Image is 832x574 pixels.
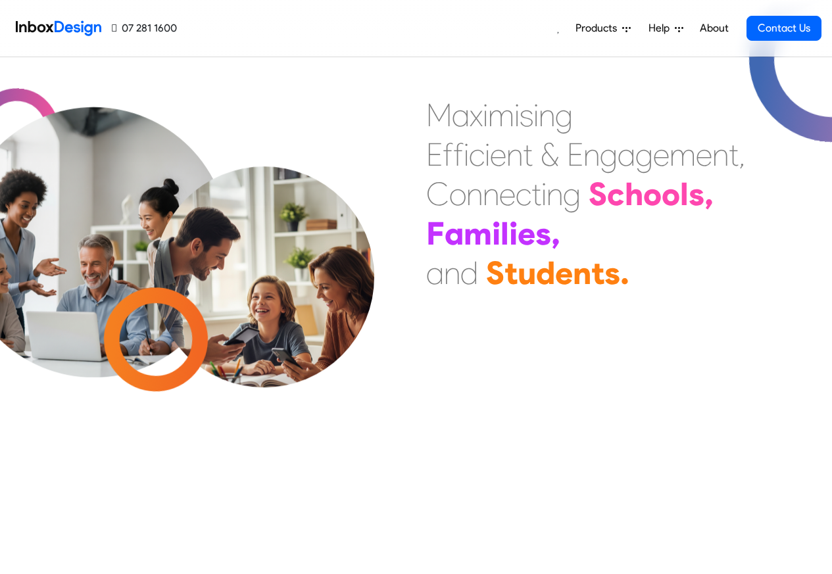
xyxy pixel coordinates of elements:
div: e [499,174,516,214]
div: n [573,253,591,293]
div: n [444,253,460,293]
div: t [729,135,739,174]
div: n [583,135,600,174]
div: n [539,95,555,135]
div: g [635,135,653,174]
div: a [452,95,470,135]
div: e [518,214,535,253]
div: e [555,253,573,293]
div: , [739,135,745,174]
div: d [460,253,478,293]
div: h [625,174,643,214]
div: i [483,95,488,135]
span: Help [648,20,675,36]
div: E [426,135,443,174]
a: Products [570,15,636,41]
div: l [680,174,689,214]
div: s [689,174,704,214]
div: s [604,253,620,293]
div: c [607,174,625,214]
div: t [523,135,533,174]
div: m [488,95,514,135]
div: n [483,174,499,214]
div: c [469,135,485,174]
div: n [506,135,523,174]
div: c [516,174,531,214]
div: n [712,135,729,174]
div: i [533,95,539,135]
a: 07 281 1600 [112,20,177,36]
div: s [520,95,533,135]
div: x [470,95,483,135]
div: u [518,253,536,293]
div: & [541,135,559,174]
div: S [589,174,607,214]
div: g [555,95,573,135]
div: a [426,253,444,293]
div: i [514,95,520,135]
div: a [445,214,464,253]
div: a [618,135,635,174]
div: M [426,95,452,135]
a: About [696,15,732,41]
div: g [563,174,581,214]
div: . [620,253,629,293]
div: m [670,135,696,174]
div: , [551,214,560,253]
div: o [449,174,466,214]
div: e [696,135,712,174]
div: E [567,135,583,174]
a: Help [643,15,689,41]
a: Contact Us [746,16,821,41]
div: n [466,174,483,214]
div: e [490,135,506,174]
div: Maximising Efficient & Engagement, Connecting Schools, Families, and Students. [426,95,745,293]
span: Products [575,20,622,36]
img: parents_with_child.png [126,154,402,429]
div: i [492,214,501,253]
div: f [453,135,464,174]
div: i [464,135,469,174]
div: t [504,253,518,293]
div: e [653,135,670,174]
div: t [531,174,541,214]
div: o [643,174,662,214]
div: f [443,135,453,174]
div: g [600,135,618,174]
div: o [662,174,680,214]
div: i [485,135,490,174]
div: d [536,253,555,293]
div: , [704,174,714,214]
div: l [501,214,509,253]
div: n [547,174,563,214]
div: i [541,174,547,214]
div: C [426,174,449,214]
div: m [464,214,492,253]
div: s [535,214,551,253]
div: t [591,253,604,293]
div: F [426,214,445,253]
div: i [509,214,518,253]
div: S [486,253,504,293]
